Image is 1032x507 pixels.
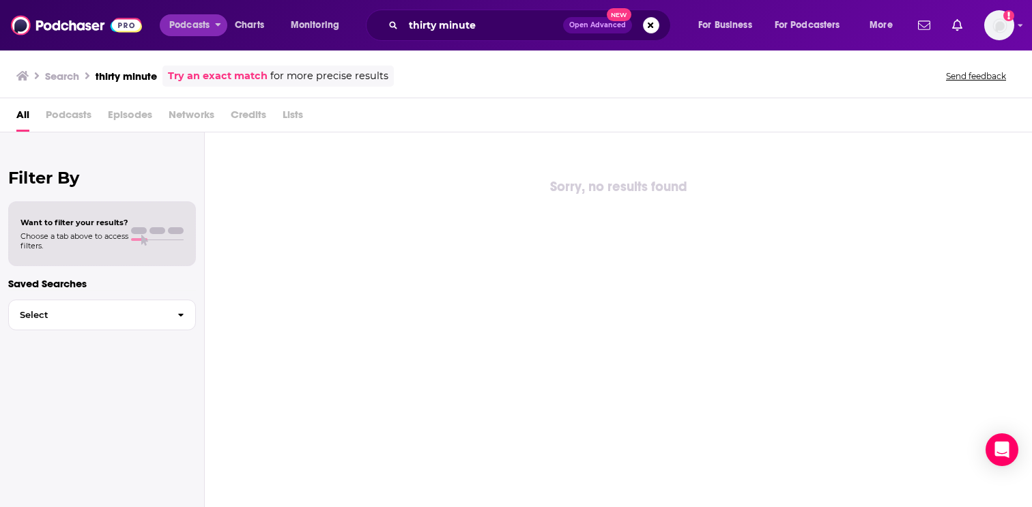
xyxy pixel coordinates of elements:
[689,14,769,36] button: open menu
[913,14,936,37] a: Show notifications dropdown
[205,176,1032,198] div: Sorry, no results found
[947,14,968,37] a: Show notifications dropdown
[984,10,1014,40] span: Logged in as EllaRoseMurphy
[270,68,388,84] span: for more precise results
[20,218,128,227] span: Want to filter your results?
[231,104,266,132] span: Credits
[870,16,893,35] span: More
[168,68,268,84] a: Try an exact match
[11,12,142,38] img: Podchaser - Follow, Share and Rate Podcasts
[607,8,631,21] span: New
[226,14,272,36] a: Charts
[8,277,196,290] p: Saved Searches
[108,104,152,132] span: Episodes
[169,104,214,132] span: Networks
[169,16,210,35] span: Podcasts
[984,10,1014,40] img: User Profile
[766,14,860,36] button: open menu
[569,22,626,29] span: Open Advanced
[8,300,196,330] button: Select
[45,70,79,83] h3: Search
[379,10,684,41] div: Search podcasts, credits, & more...
[283,104,303,132] span: Lists
[563,17,632,33] button: Open AdvancedNew
[235,16,264,35] span: Charts
[16,104,29,132] a: All
[9,310,167,319] span: Select
[984,10,1014,40] button: Show profile menu
[46,104,91,132] span: Podcasts
[986,433,1018,466] div: Open Intercom Messenger
[96,70,157,83] h3: thirty minute
[403,14,563,36] input: Search podcasts, credits, & more...
[20,231,128,250] span: Choose a tab above to access filters.
[281,14,357,36] button: open menu
[160,14,227,36] button: open menu
[291,16,339,35] span: Monitoring
[698,16,752,35] span: For Business
[942,70,1010,82] button: Send feedback
[860,14,910,36] button: open menu
[8,168,196,188] h2: Filter By
[1003,10,1014,21] svg: Email not verified
[775,16,840,35] span: For Podcasters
